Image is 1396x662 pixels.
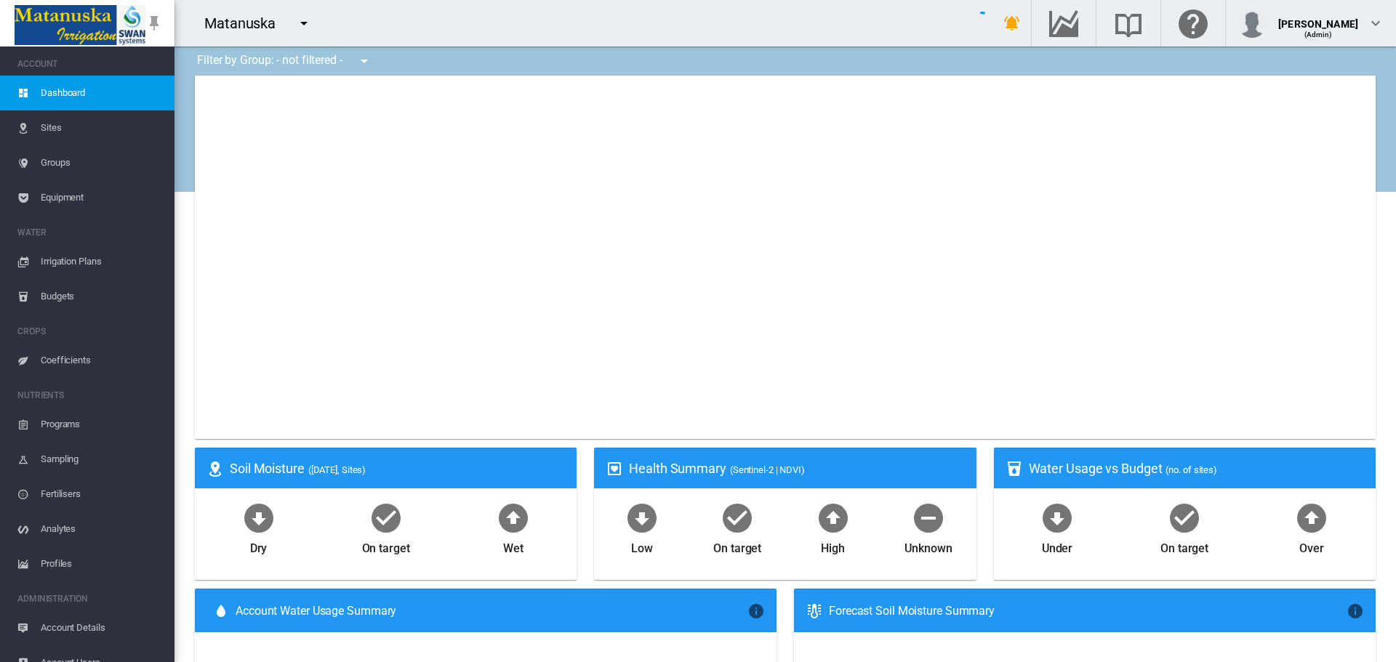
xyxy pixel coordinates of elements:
[713,535,761,557] div: On target
[41,76,163,110] span: Dashboard
[41,110,163,145] span: Sites
[295,15,313,32] md-icon: icon-menu-down
[1176,15,1211,32] md-icon: Click here for help
[17,320,163,343] span: CROPS
[1294,500,1329,535] md-icon: icon-arrow-up-bold-circle
[308,464,366,475] span: ([DATE], Sites)
[998,9,1027,38] button: icon-bell-ring
[41,442,163,477] span: Sampling
[145,15,163,32] md-icon: icon-pin
[241,500,276,535] md-icon: icon-arrow-down-bold-circle
[289,9,318,38] button: icon-menu-down
[362,535,410,557] div: On target
[41,279,163,314] span: Budgets
[369,500,404,535] md-icon: icon-checkbox-marked-circle
[1237,9,1267,38] img: profile.jpg
[1278,11,1358,25] div: [PERSON_NAME]
[1347,602,1364,620] md-icon: icon-information
[730,464,805,475] span: (Sentinel-2 | NDVI)
[625,500,659,535] md-icon: icon-arrow-down-bold-circle
[629,459,964,477] div: Health Summary
[41,610,163,645] span: Account Details
[17,52,163,76] span: ACCOUNT
[1006,460,1023,477] md-icon: icon-cup-water
[236,603,747,619] span: Account Water Usage Summary
[186,47,383,76] div: Filter by Group: - not filtered -
[356,52,373,70] md-icon: icon-menu-down
[17,587,163,610] span: ADMINISTRATION
[1003,15,1021,32] md-icon: icon-bell-ring
[1160,535,1208,557] div: On target
[720,500,755,535] md-icon: icon-checkbox-marked-circle
[503,535,523,557] div: Wet
[41,145,163,180] span: Groups
[747,602,765,620] md-icon: icon-information
[1167,500,1202,535] md-icon: icon-checkbox-marked-circle
[206,460,224,477] md-icon: icon-map-marker-radius
[829,603,1347,619] div: Forecast Soil Moisture Summary
[1367,15,1384,32] md-icon: icon-chevron-down
[41,546,163,581] span: Profiles
[350,47,379,76] button: icon-menu-down
[1042,535,1073,557] div: Under
[1046,15,1081,32] md-icon: Go to the Data Hub
[821,535,845,557] div: High
[1029,459,1364,477] div: Water Usage vs Budget
[15,5,145,45] img: Matanuska_LOGO.png
[41,180,163,215] span: Equipment
[250,535,268,557] div: Dry
[41,477,163,512] span: Fertilisers
[631,535,653,557] div: Low
[204,13,289,33] div: Matanuska
[17,221,163,244] span: WATER
[212,602,230,620] md-icon: icon-water
[1299,535,1324,557] div: Over
[1304,31,1333,39] span: (Admin)
[41,512,163,546] span: Analytes
[1166,464,1217,475] span: (no. of sites)
[1040,500,1075,535] md-icon: icon-arrow-down-bold-circle
[816,500,851,535] md-icon: icon-arrow-up-bold-circle
[17,384,163,407] span: NUTRIENTS
[904,535,952,557] div: Unknown
[606,460,623,477] md-icon: icon-heart-box-outline
[41,244,163,279] span: Irrigation Plans
[806,602,823,620] md-icon: icon-thermometer-lines
[911,500,946,535] md-icon: icon-minus-circle
[41,407,163,442] span: Programs
[41,343,163,378] span: Coefficients
[1111,15,1146,32] md-icon: Search the knowledge base
[230,459,565,477] div: Soil Moisture
[496,500,531,535] md-icon: icon-arrow-up-bold-circle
